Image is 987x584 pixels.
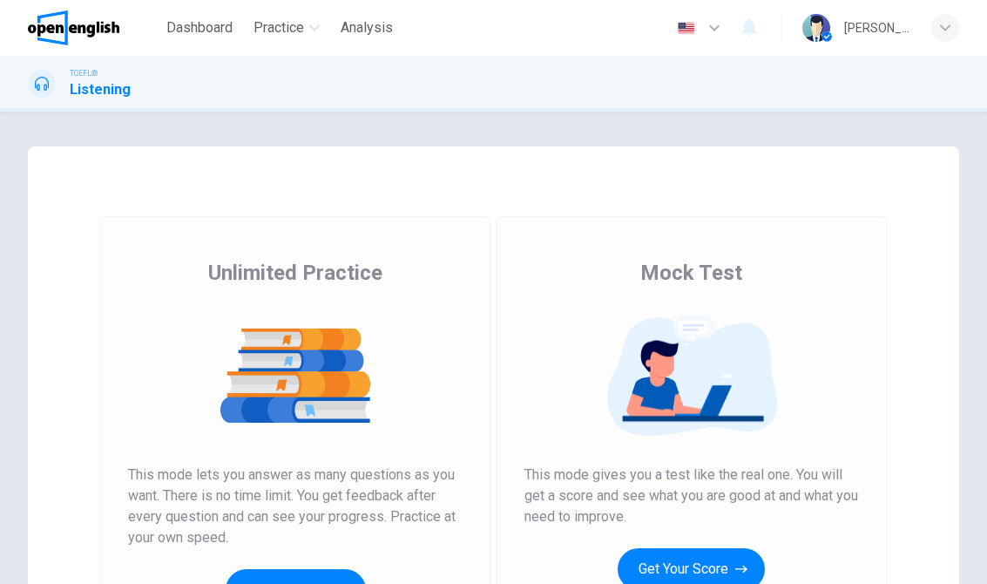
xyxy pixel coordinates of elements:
span: TOEFL® [70,67,98,79]
span: Unlimited Practice [208,259,382,287]
button: Practice [247,12,327,44]
img: Profile picture [802,14,830,42]
span: Mock Test [640,259,742,287]
button: Analysis [334,12,400,44]
span: Practice [254,17,304,38]
img: en [675,22,697,35]
div: [PERSON_NAME] [844,17,910,38]
span: Dashboard [166,17,233,38]
span: This mode lets you answer as many questions as you want. There is no time limit. You get feedback... [128,465,463,548]
span: This mode gives you a test like the real one. You will get a score and see what you are good at a... [524,465,859,527]
a: OpenEnglish logo [28,10,159,45]
span: Analysis [341,17,393,38]
img: OpenEnglish logo [28,10,119,45]
button: Dashboard [159,12,240,44]
h1: Listening [70,79,131,100]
